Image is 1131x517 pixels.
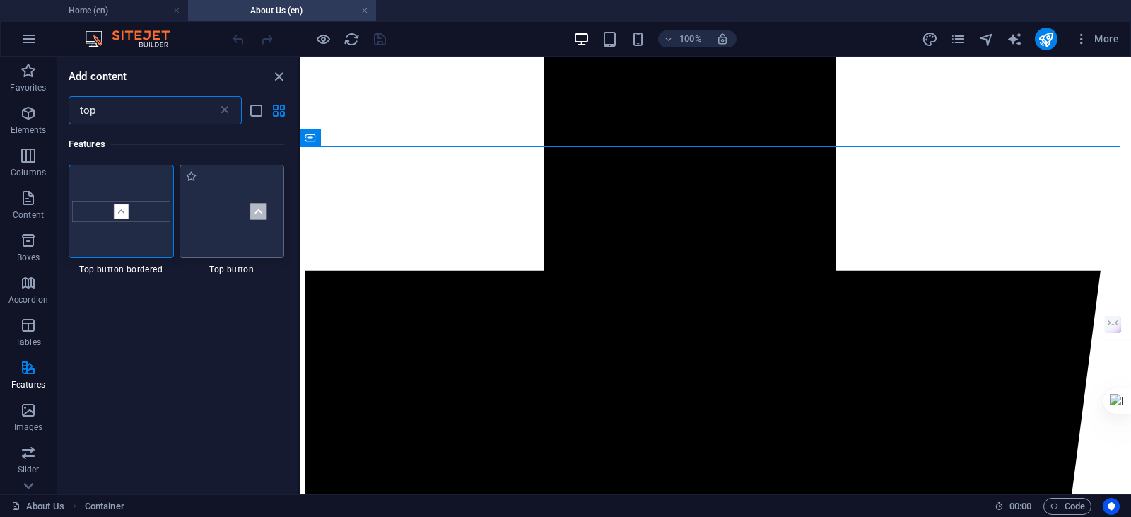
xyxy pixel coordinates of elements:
[13,209,44,221] p: Content
[270,102,287,119] button: grid-view
[11,498,64,515] a: Click to cancel selection. Double-click to open Pages
[11,167,46,178] p: Columns
[69,68,127,85] h6: Add content
[69,165,174,275] div: Top button bordered
[1043,498,1091,515] button: Code
[1019,501,1021,511] span: :
[69,96,218,124] input: Search
[180,264,285,275] span: Top button
[16,337,41,348] p: Tables
[247,102,264,119] button: list-view
[10,82,46,93] p: Favorites
[11,124,47,136] p: Elements
[85,498,124,515] span: Click to select. Double-click to edit
[69,136,284,153] h6: Features
[18,464,40,475] p: Slider
[270,68,287,85] button: close panel
[85,498,124,515] nav: breadcrumb
[11,379,45,390] p: Features
[72,201,170,222] img: back-to-top-bordered1.svg
[183,179,281,244] img: back-to-topbutton.svg
[1009,498,1031,515] span: 00 00
[180,165,285,275] div: Top button
[188,3,376,18] h4: About Us (en)
[14,422,43,433] p: Images
[995,498,1032,515] h6: Session time
[1050,498,1085,515] span: Code
[185,170,197,182] span: Add to favorites
[17,252,40,263] p: Boxes
[8,294,48,306] p: Accordion
[69,264,174,275] span: Top button bordered
[1103,498,1120,515] button: Usercentrics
